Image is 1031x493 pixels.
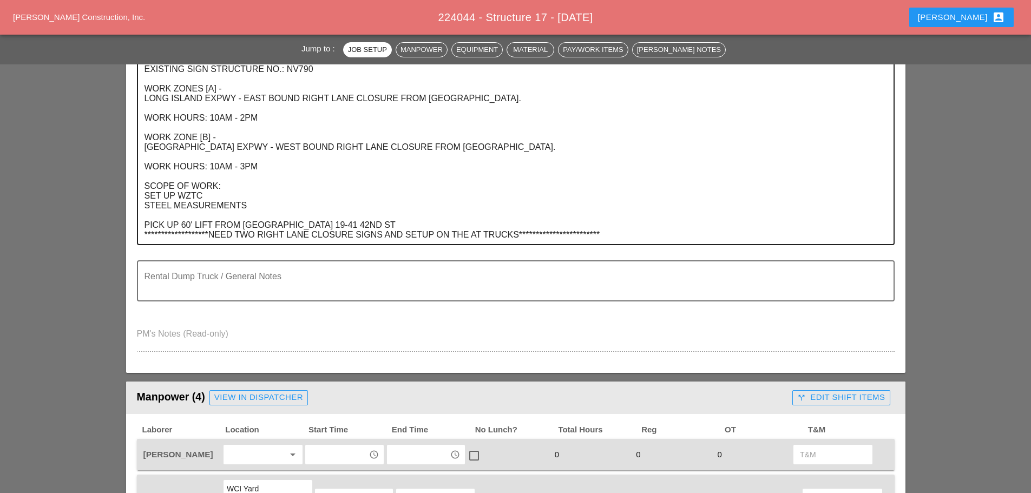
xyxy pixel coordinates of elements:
[286,448,299,461] i: arrow_drop_down
[557,424,640,436] span: Total Hours
[724,424,807,436] span: OT
[992,11,1005,24] i: account_box
[807,424,890,436] span: T&M
[137,325,895,351] textarea: PM's Notes (Read-only)
[141,424,225,436] span: Laborer
[918,11,1005,24] div: [PERSON_NAME]
[224,424,307,436] span: Location
[713,450,726,459] span: 0
[632,450,645,459] span: 0
[558,42,628,57] button: Pay/Work Items
[637,44,721,55] div: [PERSON_NAME] Notes
[438,11,593,23] span: 224044 - Structure 17 - [DATE]
[563,44,623,55] div: Pay/Work Items
[640,424,724,436] span: Reg
[209,390,308,405] a: View in Dispatcher
[396,42,448,57] button: Manpower
[214,391,303,404] div: View in Dispatcher
[909,8,1014,27] button: [PERSON_NAME]
[145,41,878,244] textarea: Scope Of Work / Setup Instructions
[511,44,549,55] div: Material
[632,42,726,57] button: [PERSON_NAME] Notes
[369,450,379,459] i: access_time
[343,42,392,57] button: Job Setup
[474,424,557,436] span: No Lunch?
[137,387,789,409] div: Manpower (4)
[145,274,878,300] textarea: Rental Dump Truck / General Notes
[792,390,890,405] button: Edit Shift Items
[400,44,443,55] div: Manpower
[13,12,145,22] a: [PERSON_NAME] Construction, Inc.
[550,450,563,459] span: 0
[348,44,387,55] div: Job Setup
[800,446,866,463] input: T&M
[143,450,213,459] span: [PERSON_NAME]
[391,424,474,436] span: End Time
[797,391,885,404] div: Edit Shift Items
[307,424,391,436] span: Start Time
[301,44,339,53] span: Jump to :
[797,393,806,402] i: call_split
[456,44,498,55] div: Equipment
[507,42,554,57] button: Material
[451,42,503,57] button: Equipment
[450,450,460,459] i: access_time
